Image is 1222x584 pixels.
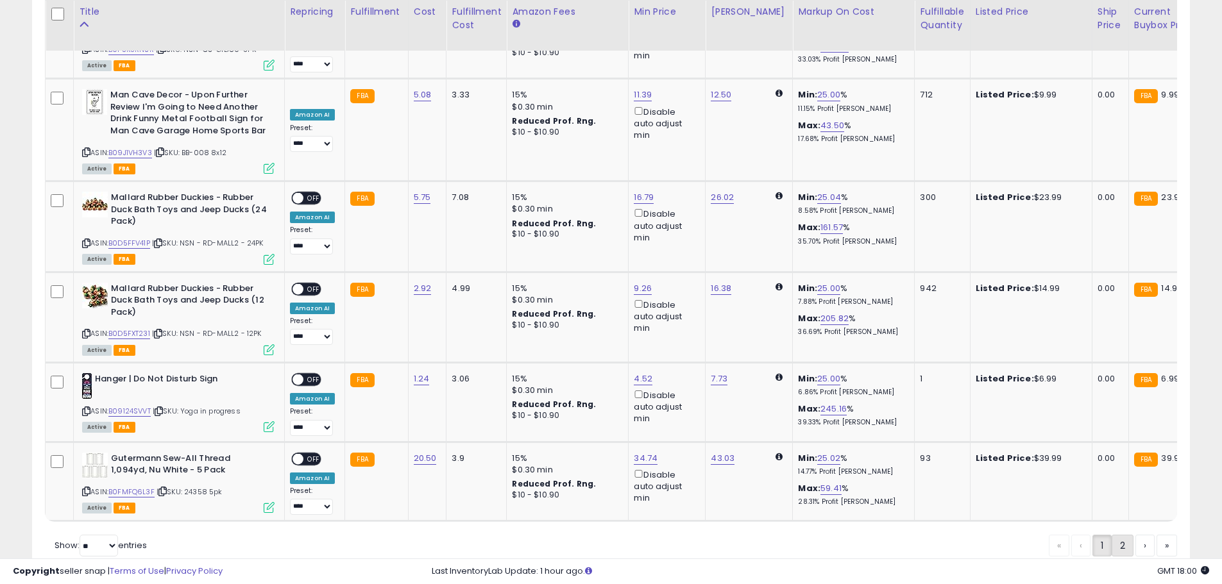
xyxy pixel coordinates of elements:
div: 15% [512,192,618,203]
b: Min: [798,88,817,101]
a: B09124SVVT [108,406,151,417]
a: 25.02 [817,452,840,465]
small: FBA [1134,453,1158,467]
span: | SKU: BB-008 8x12 [154,147,226,158]
p: 17.68% Profit [PERSON_NAME] [798,135,904,144]
b: Min: [798,282,817,294]
a: B0D5FFV41P [108,238,150,249]
div: Min Price [634,5,700,19]
b: Listed Price: [976,282,1034,294]
b: Reduced Prof. Rng. [512,218,596,229]
span: | SKU: Yoga in progress [153,406,241,416]
div: Markup on Cost [798,5,909,19]
span: FBA [114,422,135,433]
a: 5.75 [414,191,431,204]
a: 16.79 [634,191,654,204]
b: Mallard Rubber Duckies - Rubber Duck Bath Toys and Jeep Ducks (12 Pack) [111,283,267,322]
b: Max: [798,119,820,131]
div: seller snap | | [13,565,223,578]
div: $10 - $10.90 [512,47,618,58]
b: Listed Price: [976,88,1034,101]
small: FBA [350,283,374,297]
div: 0.00 [1098,373,1119,385]
div: [PERSON_NAME] [711,5,787,19]
a: 5.08 [414,88,432,101]
div: % [798,192,904,215]
a: Privacy Policy [166,565,223,577]
span: | SKU: NSN - RD-MALL2 - 12PK [152,328,262,338]
div: Title [79,5,279,19]
a: 11.39 [634,88,652,101]
a: 16.38 [711,282,731,295]
div: $10 - $10.90 [512,410,618,421]
b: Reduced Prof. Rng. [512,478,596,489]
a: 43.03 [711,452,734,465]
div: 15% [512,373,618,385]
div: Last InventoryLab Update: 1 hour ago. [432,565,1209,578]
div: 7.08 [452,192,496,203]
span: All listings currently available for purchase on Amazon [82,345,112,356]
div: Amazon AI [290,393,335,405]
a: 26.02 [711,191,734,204]
div: Preset: [290,317,335,346]
b: Mallard Rubber Duckies - Rubber Duck Bath Toys and Jeep Ducks (24 Pack) [111,192,267,231]
img: 41LT+MQinvL._SL40_.jpg [82,453,108,478]
img: 41RJH8KWnjL._SL40_.jpg [82,192,108,217]
span: OFF [303,374,324,385]
span: FBA [114,60,135,71]
small: FBA [1134,373,1158,387]
p: 33.03% Profit [PERSON_NAME] [798,55,904,64]
div: % [798,89,904,113]
div: Fulfillable Quantity [920,5,964,32]
div: Preset: [290,124,335,153]
div: $23.99 [976,192,1082,203]
span: All listings currently available for purchase on Amazon [82,254,112,265]
b: Reduced Prof. Rng. [512,308,596,319]
div: % [798,373,904,397]
div: Preset: [290,226,335,254]
a: 25.00 [817,372,840,385]
span: 2025-10-6 18:00 GMT [1157,565,1209,577]
div: ASIN: [82,192,275,263]
div: Disable auto adjust min [634,104,695,142]
a: 25.00 [817,282,840,295]
span: 9.99 [1161,88,1179,101]
span: » [1165,539,1169,552]
div: ASIN: [82,283,275,354]
div: $0.30 min [512,294,618,306]
div: ASIN: [82,89,275,172]
div: 93 [920,453,960,464]
p: 6.86% Profit [PERSON_NAME] [798,388,904,397]
span: All listings currently available for purchase on Amazon [82,503,112,513]
div: % [798,283,904,306]
p: 28.31% Profit [PERSON_NAME] [798,497,904,506]
div: 0.00 [1098,192,1119,203]
span: All listings currently available for purchase on Amazon [82,163,112,174]
div: Amazon AI [290,472,335,484]
div: $10 - $10.90 [512,490,618,501]
b: Gutermann Sew-All Thread 1,094yd, Nu White - 5 Pack [111,453,267,480]
b: Reduced Prof. Rng. [512,399,596,410]
small: FBA [350,89,374,103]
span: All listings currently available for purchase on Amazon [82,60,112,71]
div: $10 - $10.90 [512,127,618,138]
div: Amazon Fees [512,5,623,19]
div: 15% [512,89,618,101]
div: 0.00 [1098,453,1119,464]
a: 20.50 [414,452,437,465]
div: 1 [920,373,960,385]
b: Max: [798,221,820,233]
b: Max: [798,312,820,324]
div: $0.30 min [512,385,618,396]
div: 0.00 [1098,283,1119,294]
div: $0.30 min [512,101,618,113]
img: 41D75rZMBGS._SL40_.jpg [82,89,107,115]
b: Max: [798,482,820,494]
div: % [798,453,904,476]
span: FBA [114,503,135,513]
span: | SKU: 24358 5pk [157,487,223,497]
small: FBA [350,453,374,467]
b: Max: [798,403,820,415]
small: FBA [1134,283,1158,297]
div: Repricing [290,5,339,19]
